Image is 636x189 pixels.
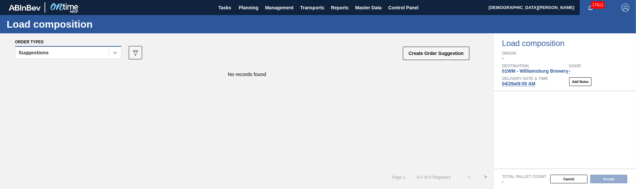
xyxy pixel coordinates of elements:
[477,169,494,185] button: >
[502,56,504,61] span: -
[355,4,382,12] span: Master Data
[502,51,636,55] span: Origin
[502,68,568,74] span: 01WM - Williamsburg Brewery
[502,39,636,47] span: Load composition
[15,40,44,44] span: Order types
[392,175,405,180] span: Page : 1
[403,47,469,60] button: Create Order Suggestion
[218,4,232,12] span: Tasks
[550,175,587,183] button: Cancel
[502,81,536,86] span: 04/29 at 9:00 AM
[265,4,294,12] span: Management
[9,5,41,11] img: TNhmsLtSVTkK8tSr43FrP2fwEKptu5GPRR3wAAAABJRU5ErkJggg==
[569,68,571,74] span: -
[331,4,349,12] span: Reports
[415,175,451,180] span: 0 - 0 of 0 Registers
[19,50,49,55] div: Suggestions
[300,4,324,12] span: Transports
[580,3,601,12] button: Notifications
[461,169,477,185] button: <
[591,1,605,9] span: 17611
[502,64,569,68] span: Destination
[7,20,125,28] h1: Load composition
[388,4,418,12] span: Control Panel
[502,77,548,81] span: Delivery Date & Time
[621,4,629,12] img: Logout
[239,4,258,12] span: Planning
[569,77,591,86] button: Add Notes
